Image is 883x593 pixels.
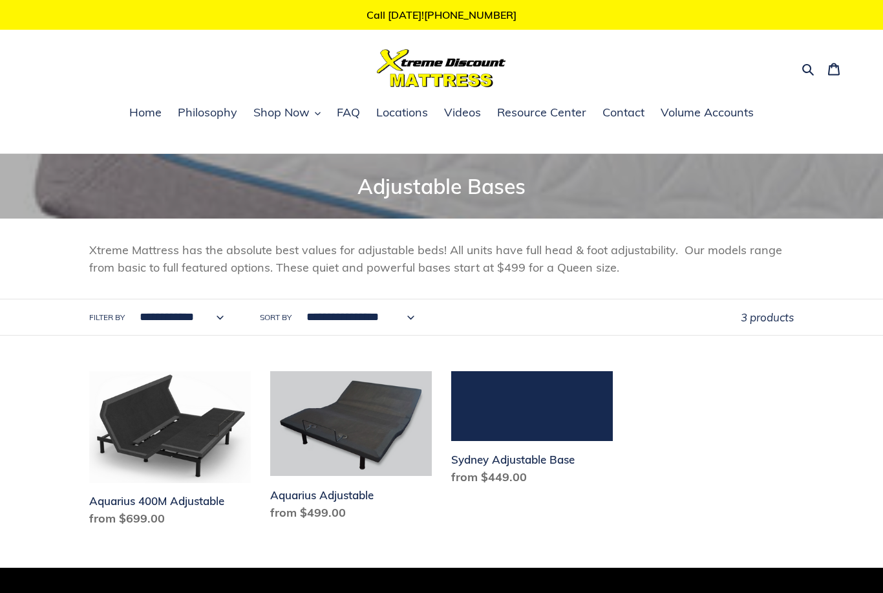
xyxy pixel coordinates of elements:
label: Sort by [260,312,292,323]
a: FAQ [330,103,367,123]
a: Home [123,103,168,123]
span: Shop Now [253,105,310,120]
a: Resource Center [491,103,593,123]
img: Xtreme Discount Mattress [377,49,506,87]
label: Filter by [89,312,125,323]
a: [PHONE_NUMBER] [424,8,516,21]
span: Resource Center [497,105,586,120]
span: Volume Accounts [661,105,754,120]
a: Volume Accounts [654,103,760,123]
a: Philosophy [171,103,244,123]
a: Videos [438,103,487,123]
span: Locations [376,105,428,120]
span: Home [129,105,162,120]
span: FAQ [337,105,360,120]
a: Aquarius Adjustable [270,371,432,526]
span: Contact [602,105,644,120]
span: Adjustable Bases [357,173,526,199]
span: Videos [444,105,481,120]
span: 3 products [741,310,794,324]
button: Shop Now [247,103,327,123]
a: Locations [370,103,434,123]
a: Aquarius 400M Adjustable [89,371,251,532]
span: Philosophy [178,105,237,120]
a: Sydney Adjustable Base [451,371,613,491]
a: Contact [596,103,651,123]
p: Xtreme Mattress has the absolute best values for adjustable beds! All units have full head & foot... [89,241,794,276]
